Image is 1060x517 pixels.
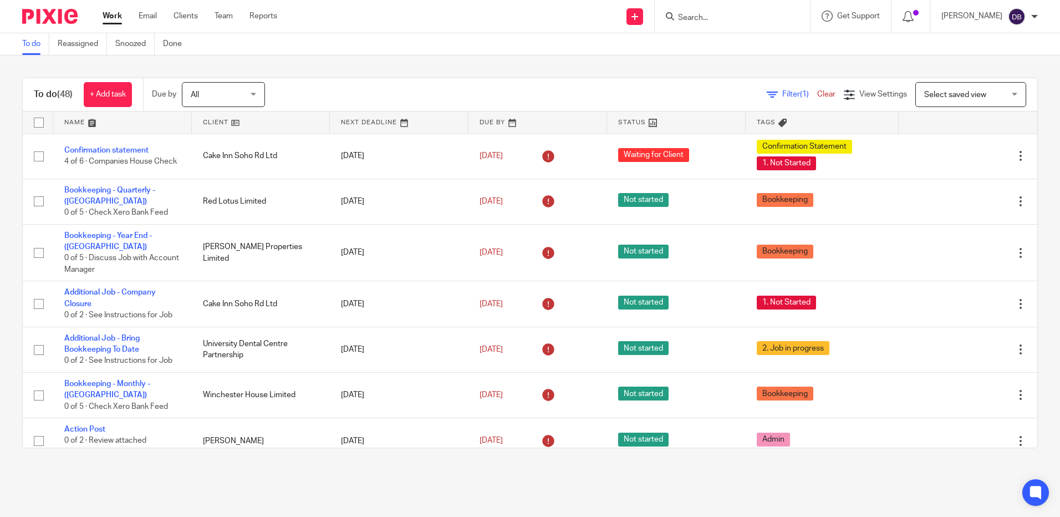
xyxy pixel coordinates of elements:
[64,232,152,251] a: Bookkeeping - Year End - ([GEOGRAPHIC_DATA])
[192,134,330,179] td: Cake Inn Soho Rd Ltd
[64,357,172,365] span: 0 of 2 · See Instructions for Job
[480,346,503,353] span: [DATE]
[757,433,790,447] span: Admin
[192,327,330,372] td: University Dental Centre Partnership
[677,13,777,23] input: Search
[480,249,503,256] span: [DATE]
[757,245,813,258] span: Bookkeeping
[330,134,468,179] td: [DATE]
[330,281,468,327] td: [DATE]
[64,425,105,433] a: Action Post
[22,33,49,55] a: To do
[480,437,503,445] span: [DATE]
[618,296,669,310] span: Not started
[618,341,669,355] span: Not started
[22,9,78,24] img: Pixie
[757,156,816,170] span: 1. Not Started
[618,433,669,447] span: Not started
[480,300,503,308] span: [DATE]
[480,391,503,399] span: [DATE]
[64,158,177,166] span: 4 of 6 · Companies House Check
[782,90,817,98] span: Filter
[191,91,199,99] span: All
[174,11,198,22] a: Clients
[64,437,146,457] span: 0 of 2 · Review attached correspondence
[64,288,156,307] a: Additional Job - Company Closure
[330,179,468,224] td: [DATE]
[330,418,468,464] td: [DATE]
[192,179,330,224] td: Red Lotus Limited
[757,341,829,355] span: 2. Job in progress
[330,372,468,418] td: [DATE]
[64,334,140,353] a: Additional Job - Bring Bookkeeping To Date
[64,209,168,216] span: 0 of 5 · Check Xero Bank Feed
[941,11,1002,22] p: [PERSON_NAME]
[757,193,813,207] span: Bookkeeping
[192,418,330,464] td: [PERSON_NAME]
[103,11,122,22] a: Work
[1008,8,1026,26] img: svg%3E
[64,146,149,154] a: Confirmation statement
[152,89,176,100] p: Due by
[924,91,986,99] span: Select saved view
[757,140,852,154] span: Confirmation Statement
[64,255,179,274] span: 0 of 5 · Discuss Job with Account Manager
[859,90,907,98] span: View Settings
[817,90,835,98] a: Clear
[64,311,172,319] span: 0 of 2 · See Instructions for Job
[618,387,669,401] span: Not started
[57,90,73,99] span: (48)
[192,281,330,327] td: Cake Inn Soho Rd Ltd
[757,296,816,310] span: 1. Not Started
[618,193,669,207] span: Not started
[58,33,107,55] a: Reassigned
[84,82,132,107] a: + Add task
[192,224,330,281] td: [PERSON_NAME] Properties Limited
[757,119,776,125] span: Tags
[64,380,150,399] a: Bookkeeping - Monthly - ([GEOGRAPHIC_DATA])
[480,152,503,160] span: [DATE]
[215,11,233,22] a: Team
[480,197,503,205] span: [DATE]
[800,90,809,98] span: (1)
[34,89,73,100] h1: To do
[249,11,277,22] a: Reports
[64,186,155,205] a: Bookkeeping - Quarterly - ([GEOGRAPHIC_DATA])
[618,148,689,162] span: Waiting for Client
[163,33,190,55] a: Done
[837,12,880,20] span: Get Support
[757,387,813,401] span: Bookkeeping
[64,403,168,410] span: 0 of 5 · Check Xero Bank Feed
[618,245,669,258] span: Not started
[139,11,157,22] a: Email
[330,327,468,372] td: [DATE]
[330,224,468,281] td: [DATE]
[192,372,330,418] td: Winchester House Limited
[115,33,155,55] a: Snoozed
